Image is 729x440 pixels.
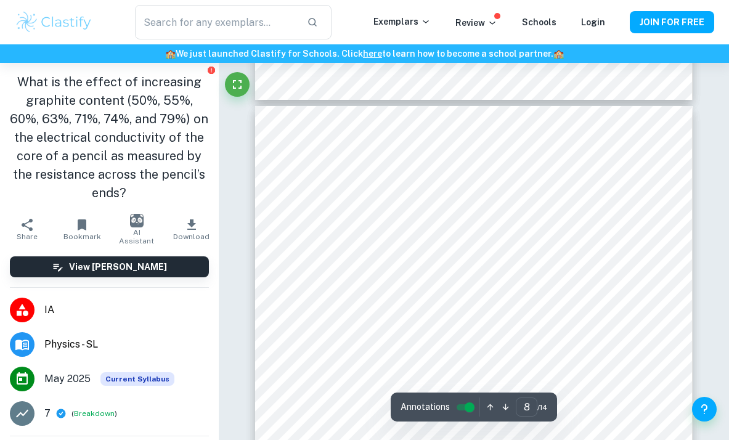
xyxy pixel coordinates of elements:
[630,11,714,33] button: JOIN FOR FREE
[100,372,174,386] span: Current Syllabus
[135,5,297,39] input: Search for any exemplars...
[109,212,164,246] button: AI Assistant
[74,408,115,419] button: Breakdown
[455,16,497,30] p: Review
[71,408,117,420] span: ( )
[164,212,219,246] button: Download
[15,10,93,35] img: Clastify logo
[130,214,144,227] img: AI Assistant
[207,65,216,75] button: Report issue
[2,47,727,60] h6: We just launched Clastify for Schools. Click to learn how to become a school partner.
[44,406,51,421] p: 7
[165,49,176,59] span: 🏫
[373,15,431,28] p: Exemplars
[225,72,250,97] button: Fullscreen
[401,401,450,414] span: Annotations
[363,49,382,59] a: here
[63,232,101,241] span: Bookmark
[692,397,717,422] button: Help and Feedback
[581,17,605,27] a: Login
[10,73,209,202] h1: What is the effect of increasing graphite content (50%, 55%, 60%, 63%, 71%, 74%, and 79%) on the ...
[173,232,210,241] span: Download
[116,228,157,245] span: AI Assistant
[553,49,564,59] span: 🏫
[537,402,547,413] span: / 14
[44,372,91,386] span: May 2025
[10,256,209,277] button: View [PERSON_NAME]
[55,212,110,246] button: Bookmark
[100,372,174,386] div: This exemplar is based on the current syllabus. Feel free to refer to it for inspiration/ideas wh...
[522,17,556,27] a: Schools
[69,260,167,274] h6: View [PERSON_NAME]
[17,232,38,241] span: Share
[44,337,209,352] span: Physics - SL
[44,303,209,317] span: IA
